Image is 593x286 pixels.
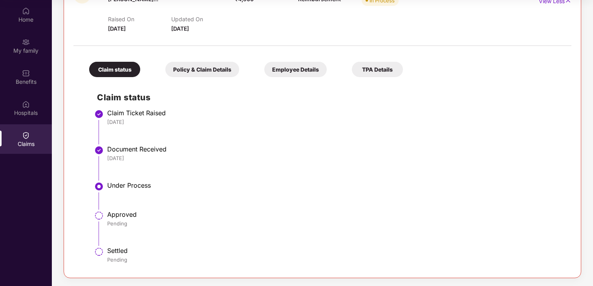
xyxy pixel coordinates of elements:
[94,247,104,256] img: svg+xml;base64,PHN2ZyBpZD0iU3RlcC1QZW5kaW5nLTMyeDMyIiB4bWxucz0iaHR0cDovL3d3dy53My5vcmcvMjAwMC9zdm...
[107,109,564,117] div: Claim Ticket Raised
[89,62,140,77] div: Claim status
[107,181,564,189] div: Under Process
[165,62,239,77] div: Policy & Claim Details
[22,131,30,139] img: svg+xml;base64,PHN2ZyBpZD0iQ2xhaW0iIHhtbG5zPSJodHRwOi8vd3d3LnczLm9yZy8yMDAwL3N2ZyIgd2lkdGg9IjIwIi...
[107,145,564,153] div: Document Received
[94,211,104,220] img: svg+xml;base64,PHN2ZyBpZD0iU3RlcC1QZW5kaW5nLTMyeDMyIiB4bWxucz0iaHR0cDovL3d3dy53My5vcmcvMjAwMC9zdm...
[22,69,30,77] img: svg+xml;base64,PHN2ZyBpZD0iQmVuZWZpdHMiIHhtbG5zPSJodHRwOi8vd3d3LnczLm9yZy8yMDAwL3N2ZyIgd2lkdGg9Ij...
[22,7,30,15] img: svg+xml;base64,PHN2ZyBpZD0iSG9tZSIgeG1sbnM9Imh0dHA6Ly93d3cudzMub3JnLzIwMDAvc3ZnIiB3aWR0aD0iMjAiIG...
[107,210,564,218] div: Approved
[264,62,327,77] div: Employee Details
[107,256,564,263] div: Pending
[107,155,564,162] div: [DATE]
[22,38,30,46] img: svg+xml;base64,PHN2ZyB3aWR0aD0iMjAiIGhlaWdodD0iMjAiIHZpZXdCb3g9IjAgMCAyMCAyMCIgZmlsbD0ibm9uZSIgeG...
[108,16,171,22] p: Raised On
[352,62,403,77] div: TPA Details
[107,118,564,125] div: [DATE]
[94,109,104,119] img: svg+xml;base64,PHN2ZyBpZD0iU3RlcC1Eb25lLTMyeDMyIiB4bWxucz0iaHR0cDovL3d3dy53My5vcmcvMjAwMC9zdmciIH...
[108,25,126,32] span: [DATE]
[94,182,104,191] img: svg+xml;base64,PHN2ZyBpZD0iU3RlcC1BY3RpdmUtMzJ4MzIiIHhtbG5zPSJodHRwOi8vd3d3LnczLm9yZy8yMDAwL3N2Zy...
[94,146,104,155] img: svg+xml;base64,PHN2ZyBpZD0iU3RlcC1Eb25lLTMyeDMyIiB4bWxucz0iaHR0cDovL3d3dy53My5vcmcvMjAwMC9zdmciIH...
[22,100,30,108] img: svg+xml;base64,PHN2ZyBpZD0iSG9zcGl0YWxzIiB4bWxucz0iaHR0cDovL3d3dy53My5vcmcvMjAwMC9zdmciIHdpZHRoPS...
[97,91,564,104] h2: Claim status
[171,16,234,22] p: Updated On
[107,220,564,227] div: Pending
[107,247,564,255] div: Settled
[171,25,189,32] span: [DATE]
